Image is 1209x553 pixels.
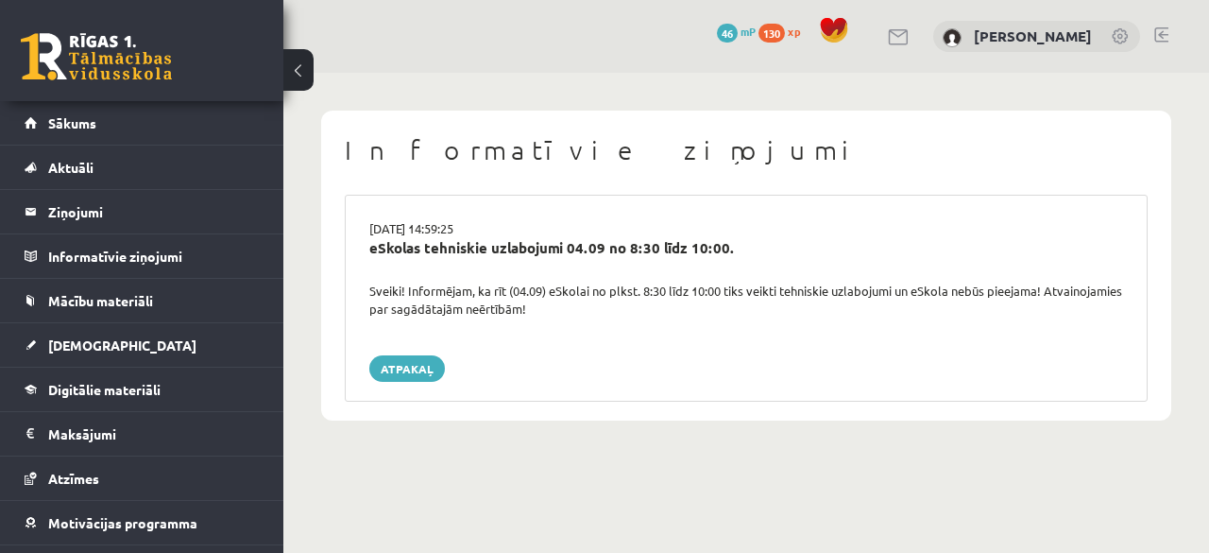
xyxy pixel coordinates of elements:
span: Sākums [48,114,96,131]
legend: Maksājumi [48,412,260,456]
span: 46 [717,24,738,43]
a: Atpakaļ [369,355,445,382]
legend: Informatīvie ziņojumi [48,234,260,278]
img: Anna Enija Kozlinska [943,28,962,47]
span: xp [788,24,800,39]
a: 46 mP [717,24,756,39]
div: eSkolas tehniskie uzlabojumi 04.09 no 8:30 līdz 10:00. [369,237,1123,259]
a: Ziņojumi [25,190,260,233]
a: Digitālie materiāli [25,368,260,411]
a: Maksājumi [25,412,260,456]
a: Mācību materiāli [25,279,260,322]
a: Informatīvie ziņojumi [25,234,260,278]
span: mP [741,24,756,39]
span: 130 [758,24,785,43]
a: Aktuāli [25,146,260,189]
span: [DEMOGRAPHIC_DATA] [48,337,196,354]
span: Mācību materiāli [48,292,153,309]
span: Atzīmes [48,470,99,487]
a: Rīgas 1. Tālmācības vidusskola [21,33,172,80]
legend: Ziņojumi [48,190,260,233]
div: [DATE] 14:59:25 [355,219,1137,238]
a: [PERSON_NAME] [974,26,1092,45]
a: Atzīmes [25,457,260,500]
div: Sveiki! Informējam, ka rīt (04.09) eSkolai no plkst. 8:30 līdz 10:00 tiks veikti tehniskie uzlabo... [355,282,1137,319]
span: Motivācijas programma [48,514,197,531]
span: Digitālie materiāli [48,381,161,398]
a: [DEMOGRAPHIC_DATA] [25,323,260,367]
h1: Informatīvie ziņojumi [345,134,1148,166]
a: Sākums [25,101,260,145]
span: Aktuāli [48,159,94,176]
a: Motivācijas programma [25,501,260,544]
a: 130 xp [758,24,809,39]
